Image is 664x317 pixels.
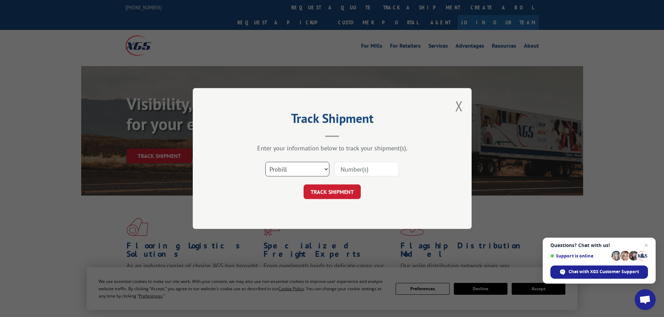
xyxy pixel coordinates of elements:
[550,243,648,248] span: Questions? Chat with us!
[550,266,648,279] div: Chat with XGS Customer Support
[635,289,656,310] div: Open chat
[304,184,361,199] button: TRACK SHIPMENT
[228,144,437,152] div: Enter your information below to track your shipment(s).
[568,269,639,275] span: Chat with XGS Customer Support
[335,162,399,176] input: Number(s)
[550,253,609,259] span: Support is online
[455,97,463,115] button: Close modal
[228,113,437,127] h2: Track Shipment
[642,241,650,249] span: Close chat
